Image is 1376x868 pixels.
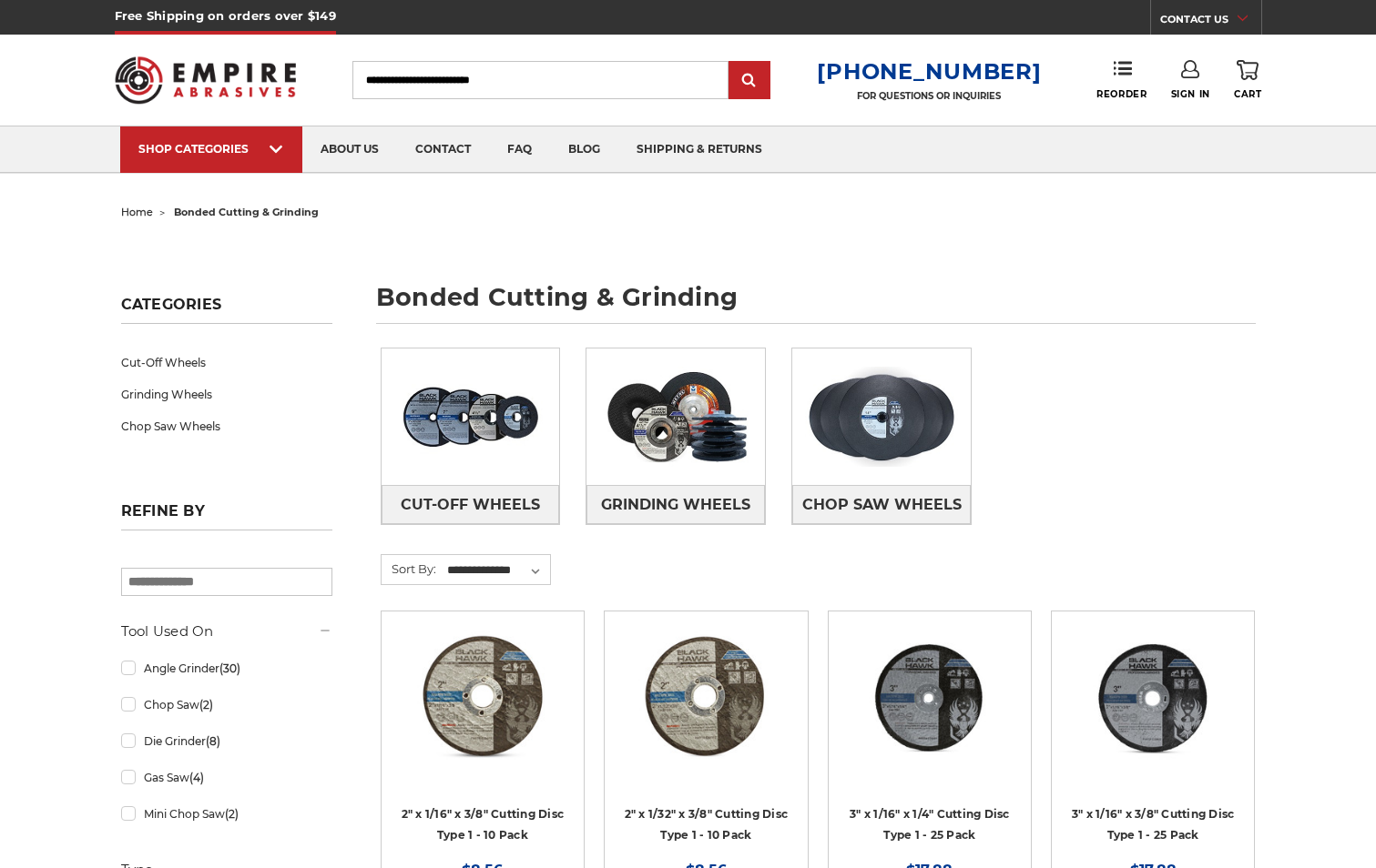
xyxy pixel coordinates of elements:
[792,485,971,524] a: Chop Saw Wheels
[850,807,1010,842] a: 3" x 1/16" x 1/4" Cutting Disc Type 1 - 25 Pack
[219,661,240,675] span: (30)
[121,347,332,378] a: Cut-Off Wheels
[1065,624,1241,801] a: 3" x 1/16" x 3/8" Cutting Disc
[792,354,971,479] img: Chop Saw Wheels
[1080,624,1226,770] img: 3" x 1/16" x 3/8" Cutting Disc
[121,206,153,218] a: home
[802,490,962,520] span: Chop Saw Wheels
[420,679,545,715] a: Quick view
[586,485,765,524] a: Grinding Wheels
[121,296,332,324] h5: Categories
[121,762,332,793] a: Gas Saw
[402,807,565,842] a: 2" x 1/16" x 3/8" Cutting Disc Type 1 - 10 Pack
[397,126,489,173] a: contact
[550,126,618,173] a: blog
[121,621,332,642] h5: Tool Used On
[643,679,769,715] a: Quick view
[1072,807,1235,842] a: 3" x 1/16" x 3/8" Cutting Disc Type 1 - 25 Pack
[618,126,780,173] a: shipping & returns
[382,555,436,582] label: Sort By:
[857,624,1003,770] img: 3” x .0625” x 1/4” Die Grinder Cut-Off Wheels by Black Hawk Abrasives
[189,771,204,784] span: (4)
[121,378,332,410] a: Grinding Wheels
[1171,88,1210,100] span: Sign In
[302,126,397,173] a: about us
[121,689,332,721] a: Chop Saw
[601,490,750,520] span: Grinding Wheels
[138,142,284,156] div: SHOP CATEGORIES
[121,798,332,830] a: Mini Chop Saw
[206,734,220,748] span: (8)
[1096,60,1147,99] a: Reorder
[1096,88,1147,100] span: Reorder
[1160,9,1261,35] a: CONTACT US
[121,502,332,530] h5: Refine by
[174,206,319,218] span: bonded cutting & grinding
[617,624,794,801] a: 2" x 1/32" x 3/8" Cut Off Wheel
[121,410,332,442] a: Chop Saw Wheels
[625,807,789,842] a: 2" x 1/32" x 3/8" Cutting Disc Type 1 - 10 Pack
[444,557,550,584] select: Sort By:
[489,126,550,173] a: faq
[121,725,332,757] a: Die Grinder
[867,679,993,715] a: Quick view
[382,354,560,479] img: Cut-Off Wheels
[731,63,768,99] input: Submit
[1234,60,1261,100] a: Cart
[115,45,297,116] img: Empire Abrasives
[841,624,1018,801] a: 3” x .0625” x 1/4” Die Grinder Cut-Off Wheels by Black Hawk Abrasives
[401,490,540,520] span: Cut-Off Wheels
[121,652,332,684] a: Angle Grinder
[225,807,239,821] span: (2)
[382,485,560,524] a: Cut-Off Wheels
[633,624,779,770] img: 2" x 1/32" x 3/8" Cut Off Wheel
[586,354,765,479] img: Grinding Wheels
[817,58,1041,85] a: [PHONE_NUMBER]
[1090,679,1216,715] a: Quick view
[199,698,213,712] span: (2)
[376,285,1256,324] h1: bonded cutting & grinding
[394,624,571,801] a: 2" x 1/16" x 3/8" Cut Off Wheel
[410,624,555,770] img: 2" x 1/16" x 3/8" Cut Off Wheel
[817,90,1041,102] p: FOR QUESTIONS OR INQUIRIES
[1234,88,1261,100] span: Cart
